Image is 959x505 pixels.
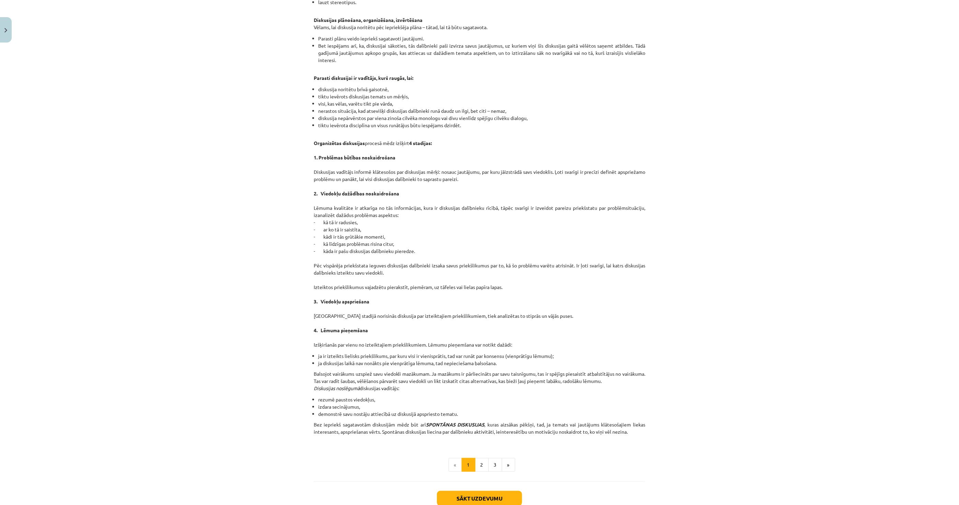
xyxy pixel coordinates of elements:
li: demonstrē savu nostāju attiecībā uz diskusijā apspriesto tematu. [318,410,645,418]
strong: 4. Lēmuma pieņemšana [314,327,368,333]
button: » [502,458,515,472]
li: visi, kas vēlas, varētu tikt pie vārda, [318,100,645,107]
p: Vēlams, lai diskusija noritētu pēc iepriekšēja plāna – tātad, lai tā būtu sagatavota. [314,9,645,31]
li: tiktu ievērota disciplīna un visus runātājus būtu iespējams dzirdēt. [318,122,645,129]
strong: 3. Viedokļu apspriešana [314,298,369,304]
button: 2 [475,458,489,472]
p: procesā mēdz izšķirt Diskusijas vadītājs informē klātesošos par diskusijas mērķi: nosauc jautājum... [314,132,645,348]
p: Balsojot vairākums uzspiež savu viedokli mazākumam. Ja mazākums ir pārliecināts par savu taisnīgu... [314,370,645,392]
img: icon-close-lesson-0947bae3869378f0d4975bcd49f059093ad1ed9edebbc8119c70593378902aed.svg [4,28,7,33]
nav: Page navigation example [314,458,645,472]
strong: Diskusijas plānošana, organizēšana, izvērtēšana [314,17,423,23]
li: Parasti plānu veido iepriekš sagatavoti jautājumi. [318,35,645,42]
li: ja diskusijas laikā nav nonākts pie vienprātīga lēmuma, tad nepieciešama balsošana. [318,360,645,367]
button: 3 [488,458,502,472]
strong: 1. Problēmas būtības noskaidrošana [314,154,395,160]
li: diskusija noritētu brīvā gaisotnē, [318,86,645,93]
li: izdara secinājumus, [318,403,645,410]
strong: Parasti diskusijai ir vadītājs, kurš raugās, lai: [314,75,413,81]
button: 1 [462,458,475,472]
strong: 2. Viedokļu dažādības noskaidrošana [314,190,399,196]
strong: 4 stadijas: [409,140,432,146]
p: Bez iepriekš sagatavotām diskusijām mēdz būt arī , kuras aizsākas pēkšņi, tad, ja temats vai jaut... [314,421,645,443]
li: diskusija nepārvērstos par viena zinoša cilvēka monologu vai divu vienlīdz spējīgu cilvēku dialogu, [318,115,645,122]
li: rezumē paustos viedokļus, [318,396,645,403]
em: Diskusijas noslēgumā [314,385,360,391]
li: nerastos situācija, kad atsevišķi diskusijas dalībnieki runā daudz un ilgi, bet citi – nemaz, [318,107,645,115]
li: ja ir izteikts lielisks priekšlikums, par kuru visi ir vienisprātis, tad var runāt par konsensu (... [318,352,645,360]
strong: Organizētas diskusijas [314,140,365,146]
li: Bet iespējams arī, ka, diskusijai sākoties, tās dalībnieki paši izvirza savus jautājumus, uz kuri... [318,42,645,64]
em: SPONTĀNAS DISKUSIJAS [426,421,484,428]
li: tiktu ievērots diskusijas temats un mērķis, [318,93,645,100]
